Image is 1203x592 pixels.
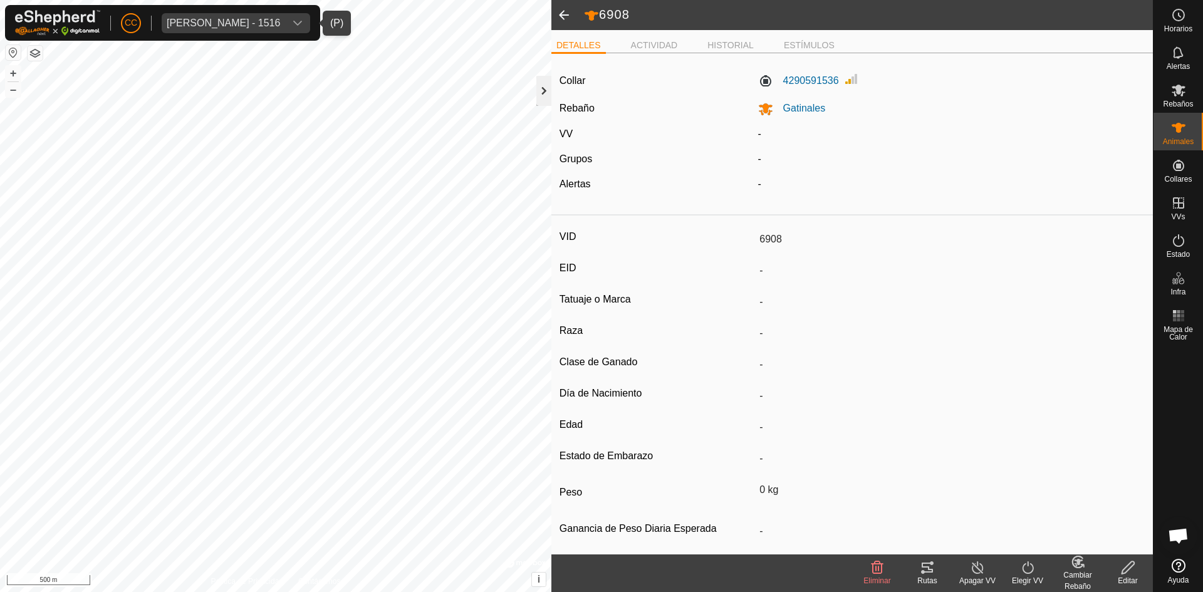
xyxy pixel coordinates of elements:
span: Oliver Castedo Vega - 1516 [162,13,285,33]
app-display-virtual-paddock-transition: - [758,128,761,139]
li: ACTIVIDAD [626,39,683,52]
div: Cambiar Rebaño [1053,569,1103,592]
span: Estado [1167,251,1190,258]
label: Estado de Embarazo [560,448,754,464]
a: Contáctenos [298,576,340,587]
li: HISTORIAL [702,39,759,52]
span: Infra [1170,288,1185,296]
button: Restablecer Mapa [6,45,21,60]
label: Collar [560,73,586,88]
div: Apagar VV [952,575,1002,586]
label: Peso [560,479,754,506]
h2: 6908 [584,7,1153,23]
label: Raza [560,323,754,339]
label: Rebaño [560,103,595,113]
label: Ganancia de Peso Diaria Esperada [560,521,754,537]
span: i [538,574,540,584]
li: ESTÍMULOS [779,39,840,52]
div: Editar [1103,575,1153,586]
label: Día de Nacimiento [560,385,754,402]
div: - [753,152,1150,167]
span: VVs [1171,213,1185,221]
button: – [6,82,21,97]
img: Logo Gallagher [15,10,100,36]
button: Capas del Mapa [28,46,43,61]
label: 4290591536 [758,73,839,88]
span: Gatinales [773,103,826,113]
a: Política de Privacidad [211,576,283,587]
span: Animales [1163,138,1194,145]
label: VV [560,128,573,139]
span: Horarios [1164,25,1192,33]
label: Edad [560,417,754,433]
label: Clase de Ganado [560,354,754,370]
a: Ayuda [1154,554,1203,589]
span: Alertas [1167,63,1190,70]
label: Grupos [560,153,592,164]
div: dropdown trigger [285,13,310,33]
div: - [753,177,1150,192]
label: EID [560,260,754,276]
span: Ayuda [1168,576,1189,584]
div: [PERSON_NAME] - 1516 [167,18,280,28]
span: Collares [1164,175,1192,183]
div: Elegir VV [1002,575,1053,586]
label: VID [560,229,754,245]
img: Intensidad de Señal [844,71,859,86]
button: + [6,66,21,81]
button: i [532,573,546,586]
span: Mapa de Calor [1157,326,1200,341]
li: DETALLES [551,39,606,54]
label: Tatuaje o Marca [560,291,754,308]
span: Eliminar [863,576,890,585]
div: Rutas [902,575,952,586]
span: Rebaños [1163,100,1193,108]
span: CC [125,16,137,29]
label: Alertas [560,179,591,189]
div: Chat abierto [1160,517,1197,554]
